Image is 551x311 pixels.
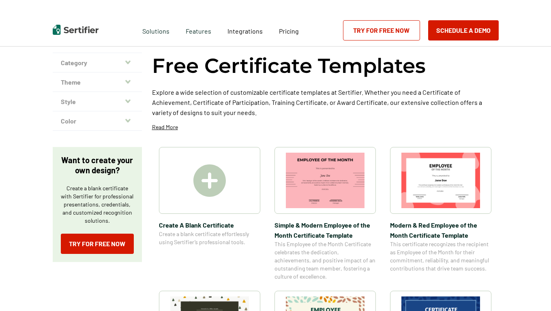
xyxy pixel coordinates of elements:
span: Create a blank certificate effortlessly using Sertifier’s professional tools. [159,230,260,246]
a: Integrations [227,25,263,35]
h1: Free Certificate Templates [152,53,426,79]
p: Create a blank certificate with Sertifier for professional presentations, credentials, and custom... [61,184,134,225]
img: Sertifier | Digital Credentialing Platform [53,25,99,35]
button: Category [53,53,142,72]
span: Create A Blank Certificate [159,220,260,230]
button: Theme [53,72,142,92]
a: Try for Free Now [61,234,134,254]
p: Explore a wide selection of customizable certificate templates at Sertifier. Whether you need a C... [152,87,499,117]
p: Read More [152,123,178,131]
img: Simple & Modern Employee of the Month Certificate Template [286,153,364,208]
span: Solutions [142,25,169,35]
a: Try for Free Now [343,20,420,40]
span: Simple & Modern Employee of the Month Certificate Template [274,220,376,240]
a: Simple & Modern Employee of the Month Certificate TemplateSimple & Modern Employee of the Month C... [274,147,376,281]
iframe: Chat Widget [510,272,551,311]
span: Modern & Red Employee of the Month Certificate Template [390,220,491,240]
img: Modern & Red Employee of the Month Certificate Template [401,153,480,208]
p: Want to create your own design? [61,155,134,175]
button: Style [53,92,142,111]
span: Features [186,25,211,35]
a: Pricing [279,25,299,35]
span: Pricing [279,27,299,35]
span: This certificate recognizes the recipient as Employee of the Month for their commitment, reliabil... [390,240,491,273]
span: Integrations [227,27,263,35]
img: Create A Blank Certificate [193,164,226,197]
a: Modern & Red Employee of the Month Certificate TemplateModern & Red Employee of the Month Certifi... [390,147,491,281]
button: Color [53,111,142,131]
span: This Employee of the Month Certificate celebrates the dedication, achievements, and positive impa... [274,240,376,281]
